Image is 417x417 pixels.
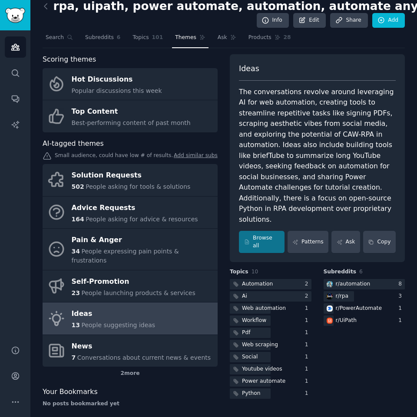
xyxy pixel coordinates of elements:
a: Topics101 [129,31,166,49]
div: 3 [398,292,405,300]
a: Ask [331,231,360,253]
a: Ai2 [230,291,311,302]
span: Ask [218,34,227,42]
img: rpa [327,293,333,299]
a: UiPathr/UiPath1 [324,315,405,326]
a: Info [257,13,289,28]
div: 1 [398,305,405,312]
div: Automation [242,280,273,288]
a: Hot DiscussionsPopular discussions this week [43,68,218,100]
span: People asking for tools & solutions [86,183,190,190]
span: Conversations about current news & events [77,354,211,361]
div: Self-Promotion [72,275,195,289]
img: PowerAutomate [327,305,333,312]
div: 1 [305,378,311,385]
a: PowerAutomater/PowerAutomate1 [324,303,405,314]
div: 1 [305,390,311,397]
div: 1 [398,317,405,325]
div: Pdf [242,329,250,337]
a: News7Conversations about current news & events [43,335,218,367]
a: Patterns [288,231,328,253]
a: Products28 [245,31,294,49]
span: Popular discussions this week [72,87,162,94]
a: Solution Requests502People asking for tools & solutions [43,164,218,196]
div: r/ UiPath [336,317,357,325]
div: News [72,339,211,353]
div: Power automate [242,378,285,385]
span: Best-performing content of past month [72,119,191,126]
div: r/ rpa [336,292,349,300]
div: Hot Discussions [72,72,162,86]
a: Web scraping1 [230,340,311,351]
span: People suggesting ideas [81,322,155,328]
a: Subreddits6 [82,31,123,49]
div: 8 [398,280,405,288]
span: 10 [252,269,258,275]
a: Edit [293,13,326,28]
div: 1 [305,341,311,349]
a: Add [372,13,405,28]
span: 23 [72,289,80,296]
a: Share [330,13,367,28]
span: 6 [117,34,121,42]
div: 2 more [43,367,218,381]
div: r/ PowerAutomate [336,305,382,312]
img: automation [327,281,333,287]
span: People launching products & services [81,289,195,296]
div: 1 [305,305,311,312]
span: Topics [132,34,149,42]
div: Workflow [242,317,266,325]
span: People asking for advice & resources [86,216,198,223]
span: Topics [230,268,248,276]
a: Search [43,31,76,49]
a: Pain & Anger34People expressing pain points & frustrations [43,229,218,270]
span: Products [248,34,271,42]
button: Copy [363,231,396,253]
div: Small audience, could have low # of results. [43,152,218,161]
a: Self-Promotion23People launching products & services [43,270,218,302]
span: Search [46,34,64,42]
span: Subreddits [85,34,114,42]
div: Ai [242,292,247,300]
a: Top ContentBest-performing content of past month [43,100,218,132]
div: 2 [305,280,311,288]
span: 13 [72,322,80,328]
span: 502 [72,183,84,190]
a: Power automate1 [230,376,311,387]
div: 1 [305,317,311,325]
div: 1 [305,329,311,337]
div: Advice Requests [72,201,198,215]
div: Python [242,390,260,397]
div: No posts bookmarked yet [43,400,218,408]
a: Ideas13People suggesting ideas [43,302,218,335]
span: Themes [175,34,196,42]
span: 28 [284,34,291,42]
div: Youtube videos [242,365,282,373]
div: Solution Requests [72,169,191,183]
div: Top Content [72,105,191,119]
a: Social1 [230,352,311,363]
a: Automation2 [230,279,311,290]
a: rpar/rpa3 [324,291,405,302]
div: The conversations revolve around leveraging AI for web automation, creating tools to streamline r... [239,87,396,225]
a: Youtube videos1 [230,364,311,375]
a: Advice Requests164People asking for advice & resources [43,197,218,229]
span: Your Bookmarks [43,387,98,397]
span: 6 [359,269,363,275]
div: 1 [305,353,311,361]
a: Add similar subs [174,152,218,161]
a: Workflow1 [230,315,311,326]
div: 1 [305,365,311,373]
img: GummySearch logo [5,8,25,23]
a: Python1 [230,388,311,399]
span: 101 [152,34,163,42]
a: Pdf1 [230,328,311,338]
span: 7 [72,354,76,361]
span: Ideas [239,63,259,74]
div: Web scraping [242,341,278,349]
a: Web automation1 [230,303,311,314]
span: 164 [72,216,84,223]
a: Ask [215,31,239,49]
a: automationr/automation8 [324,279,405,290]
span: Scoring themes [43,54,96,65]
